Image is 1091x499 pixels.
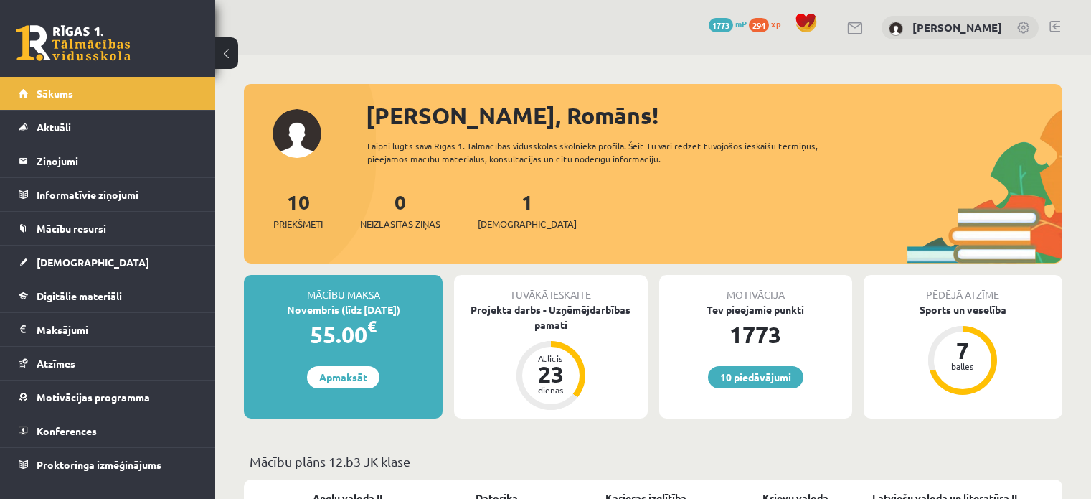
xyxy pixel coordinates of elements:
[360,189,440,231] a: 0Neizlasītās ziņas
[19,313,197,346] a: Maksājumi
[864,302,1062,397] a: Sports un veselība 7 balles
[889,22,903,36] img: Romāns Stepiņš
[19,144,197,177] a: Ziņojumi
[244,302,443,317] div: Novembris (līdz [DATE])
[19,279,197,312] a: Digitālie materiāli
[307,366,379,388] a: Apmaksāt
[360,217,440,231] span: Neizlasītās ziņas
[454,302,647,412] a: Projekta darbs - Uzņēmējdarbības pamati Atlicis 23 dienas
[273,189,323,231] a: 10Priekšmeti
[941,339,984,362] div: 7
[19,347,197,380] a: Atzīmes
[912,20,1002,34] a: [PERSON_NAME]
[735,18,747,29] span: mP
[864,302,1062,317] div: Sports un veselība
[37,289,122,302] span: Digitālie materiāli
[529,386,572,394] div: dienas
[864,275,1062,302] div: Pēdējā atzīme
[19,246,197,279] a: [DEMOGRAPHIC_DATA]
[367,139,859,165] div: Laipni lūgts savā Rīgas 1. Tālmācības vidusskolas skolnieka profilā. Šeit Tu vari redzēt tuvojošo...
[478,217,577,231] span: [DEMOGRAPHIC_DATA]
[37,121,71,134] span: Aktuāli
[366,98,1062,133] div: [PERSON_NAME], Romāns!
[19,178,197,211] a: Informatīvie ziņojumi
[37,357,75,370] span: Atzīmes
[709,18,733,32] span: 1773
[941,362,984,370] div: balles
[454,302,647,332] div: Projekta darbs - Uzņēmējdarbības pamati
[659,317,852,352] div: 1773
[16,25,131,61] a: Rīgas 1. Tālmācības vidusskola
[244,275,443,302] div: Mācību maksa
[244,317,443,352] div: 55.00
[19,77,197,110] a: Sākums
[37,178,197,211] legend: Informatīvie ziņojumi
[19,381,197,414] a: Motivācijas programma
[37,256,149,269] span: [DEMOGRAPHIC_DATA]
[659,302,852,317] div: Tev pieejamie punkti
[273,217,323,231] span: Priekšmeti
[771,18,780,29] span: xp
[659,275,852,302] div: Motivācija
[37,222,106,235] span: Mācību resursi
[709,18,747,29] a: 1773 mP
[529,363,572,386] div: 23
[37,424,97,437] span: Konferences
[37,313,197,346] legend: Maksājumi
[19,414,197,447] a: Konferences
[37,144,197,177] legend: Ziņojumi
[749,18,769,32] span: 294
[37,391,150,404] span: Motivācijas programma
[19,448,197,481] a: Proktoringa izmēģinājums
[367,316,377,337] span: €
[37,458,161,471] span: Proktoringa izmēģinājums
[19,111,197,144] a: Aktuāli
[19,212,197,245] a: Mācību resursi
[749,18,788,29] a: 294 xp
[250,452,1057,471] p: Mācību plāns 12.b3 JK klase
[454,275,647,302] div: Tuvākā ieskaite
[37,87,73,100] span: Sākums
[708,366,803,388] a: 10 piedāvājumi
[478,189,577,231] a: 1[DEMOGRAPHIC_DATA]
[529,354,572,363] div: Atlicis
